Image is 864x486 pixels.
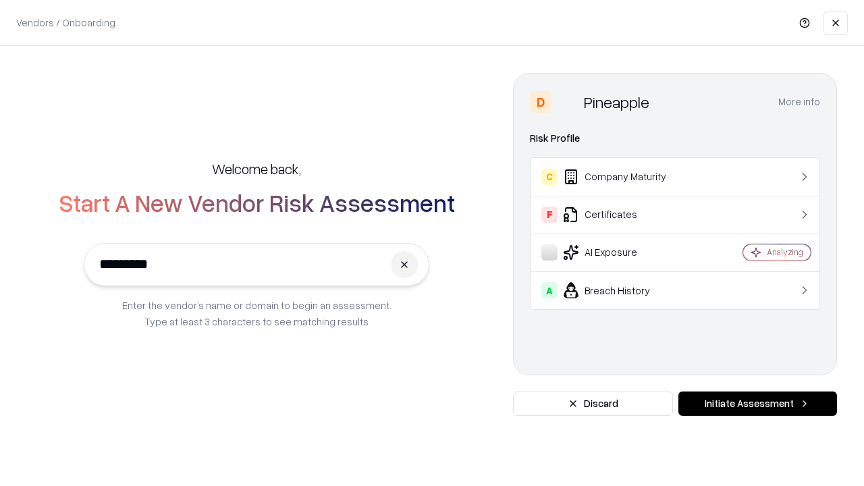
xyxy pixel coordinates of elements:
[541,282,703,298] div: Breach History
[541,282,558,298] div: A
[59,189,455,216] h2: Start A New Vendor Risk Assessment
[16,16,115,30] p: Vendors / Onboarding
[541,169,558,185] div: C
[557,91,578,113] img: Pineapple
[541,207,558,223] div: F
[541,207,703,223] div: Certificates
[513,391,673,416] button: Discard
[767,246,803,258] div: Analyzing
[530,91,551,113] div: D
[212,159,301,178] h5: Welcome back,
[122,297,391,329] p: Enter the vendor’s name or domain to begin an assessment. Type at least 3 characters to see match...
[530,130,820,146] div: Risk Profile
[678,391,837,416] button: Initiate Assessment
[778,90,820,114] button: More info
[541,244,703,261] div: AI Exposure
[541,169,703,185] div: Company Maturity
[584,91,649,113] div: Pineapple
